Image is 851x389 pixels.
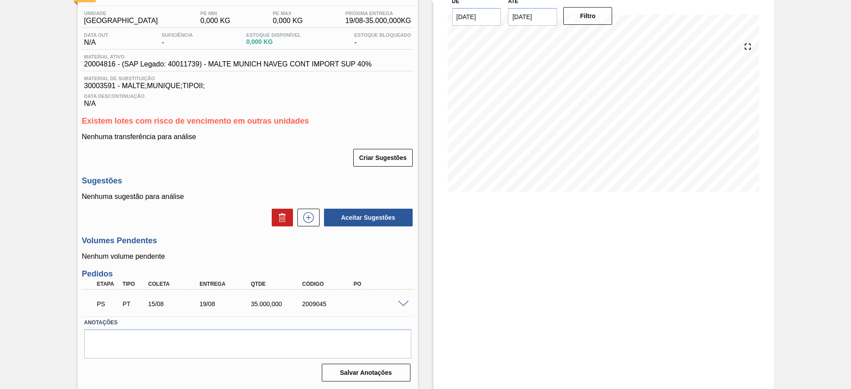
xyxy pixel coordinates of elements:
span: 0,000 KG [273,17,303,25]
h3: Sugestões [82,176,414,186]
button: Aceitar Sugestões [324,209,413,226]
div: N/A [82,32,111,47]
div: Coleta [146,281,203,287]
span: [GEOGRAPHIC_DATA] [84,17,158,25]
span: Próxima Entrega [345,11,411,16]
div: Criar Sugestões [354,148,413,167]
p: Nenhuma transferência para análise [82,133,414,141]
p: PS [97,300,119,307]
span: 0,000 KG [200,17,230,25]
p: Nenhum volume pendente [82,253,414,261]
h3: Volumes Pendentes [82,236,414,245]
div: Excluir Sugestões [267,209,293,226]
div: Pedido de Transferência [120,300,147,307]
div: Nova sugestão [293,209,320,226]
label: Anotações [84,316,411,329]
button: Criar Sugestões [353,149,412,167]
span: Unidade [84,11,158,16]
input: dd/mm/yyyy [452,8,501,26]
span: Material de Substituição [84,76,411,81]
span: 19/08 - 35.000,000 KG [345,17,411,25]
span: PE MAX [273,11,303,16]
button: Salvar Anotações [322,364,410,381]
div: Aguardando PC SAP [95,294,121,314]
div: N/A [82,90,414,108]
div: 35.000,000 [249,300,306,307]
span: PE MIN [200,11,230,16]
span: Estoque Bloqueado [354,32,411,38]
div: - [160,32,195,47]
div: - [352,32,413,47]
button: Filtro [563,7,613,25]
div: Tipo [120,281,147,287]
span: Material ativo [84,54,372,59]
span: Data out [84,32,109,38]
div: PO [351,281,409,287]
span: 30003591 - MALTE;MUNIQUE;TIPOII; [84,82,411,90]
p: Nenhuma sugestão para análise [82,193,414,201]
span: Data Descontinuação [84,93,411,99]
span: 20004816 - (SAP Legado: 40011739) - MALTE MUNICH NAVEG CONT IMPORT SUP 40% [84,60,372,68]
div: Aceitar Sugestões [320,208,414,227]
span: Suficiência [162,32,193,38]
div: 19/08/2025 [197,300,255,307]
div: 15/08/2025 [146,300,203,307]
div: 2009045 [300,300,358,307]
span: Existem lotes com risco de vencimento em outras unidades [82,117,309,125]
div: Entrega [197,281,255,287]
div: Qtde [249,281,306,287]
div: Código [300,281,358,287]
input: dd/mm/yyyy [508,8,557,26]
h3: Pedidos [82,269,414,279]
span: Estoque Disponível [246,32,301,38]
div: Etapa [95,281,121,287]
span: 0,000 KG [246,39,301,45]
